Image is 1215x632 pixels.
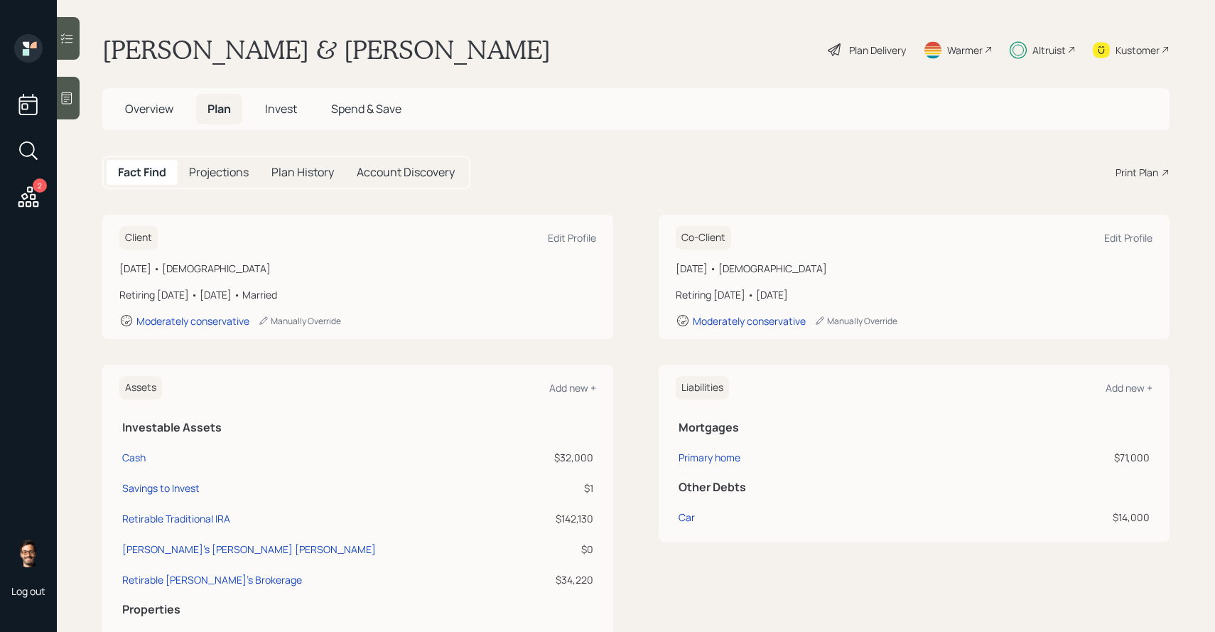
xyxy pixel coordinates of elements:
[119,226,158,250] h6: Client
[265,101,297,117] span: Invest
[548,231,596,245] div: Edit Profile
[679,510,695,525] div: Car
[11,584,45,598] div: Log out
[136,314,249,328] div: Moderately conservative
[125,101,173,117] span: Overview
[1104,231,1152,245] div: Edit Profile
[849,43,906,58] div: Plan Delivery
[119,287,596,302] div: Retiring [DATE] • [DATE] • Married
[814,315,897,327] div: Manually Override
[207,101,231,117] span: Plan
[519,572,593,587] div: $34,220
[122,450,146,465] div: Cash
[331,101,401,117] span: Spend & Save
[679,421,1150,434] h5: Mortgages
[122,542,376,557] div: [PERSON_NAME]'s [PERSON_NAME] [PERSON_NAME]
[102,34,551,65] h1: [PERSON_NAME] & [PERSON_NAME]
[357,166,455,179] h5: Account Discovery
[549,381,596,395] div: Add new +
[519,481,593,496] div: $1
[271,166,334,179] h5: Plan History
[1116,43,1160,58] div: Kustomer
[122,421,593,434] h5: Investable Assets
[119,261,596,276] div: [DATE] • [DEMOGRAPHIC_DATA]
[519,511,593,526] div: $142,130
[693,314,806,328] div: Moderately conservative
[1106,381,1152,395] div: Add new +
[679,450,740,465] div: Primary home
[947,43,983,58] div: Warmer
[971,450,1150,465] div: $71,000
[122,603,593,616] h5: Properties
[14,539,43,567] img: sami-boghos-headshot.png
[122,511,230,526] div: Retirable Traditional IRA
[679,481,1150,494] h5: Other Debts
[676,261,1152,276] div: [DATE] • [DEMOGRAPHIC_DATA]
[118,166,166,179] h5: Fact Find
[676,226,731,250] h6: Co-Client
[676,287,1152,302] div: Retiring [DATE] • [DATE]
[519,542,593,557] div: $0
[33,178,47,193] div: 2
[1116,165,1158,180] div: Print Plan
[971,510,1150,525] div: $14,000
[122,572,302,587] div: Retirable [PERSON_NAME]'s Brokerage
[258,315,341,327] div: Manually Override
[519,450,593,465] div: $32,000
[1032,43,1066,58] div: Altruist
[122,481,200,496] div: Savings to Invest
[189,166,249,179] h5: Projections
[119,376,162,400] h6: Assets
[676,376,729,400] h6: Liabilities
